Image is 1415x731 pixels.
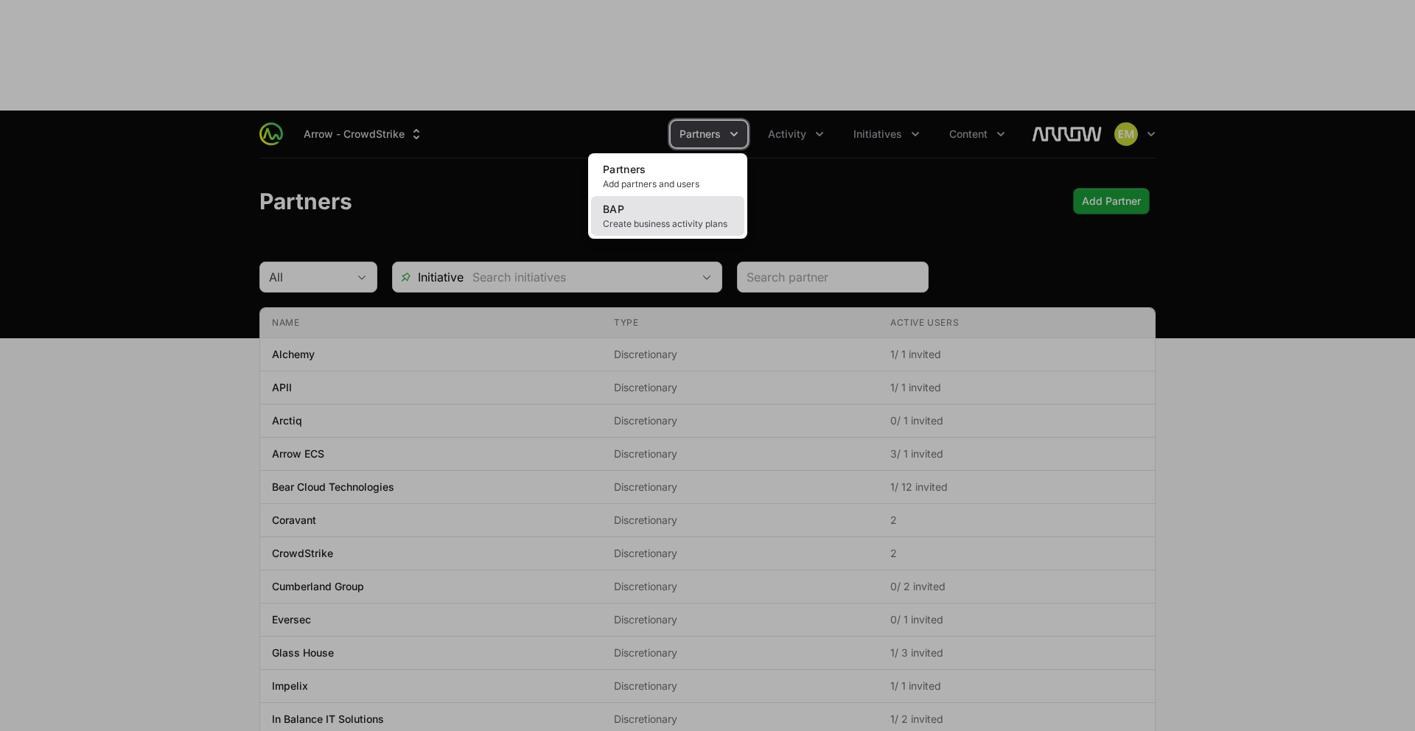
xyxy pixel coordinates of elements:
div: Partners menu [671,121,747,147]
a: BAPCreate business activity plans [591,196,744,236]
span: Add partners and users [603,178,733,190]
div: Main navigation [283,121,1014,147]
span: BAP [603,203,624,215]
span: Partners [603,163,646,175]
span: Create business activity plans [603,218,733,230]
a: PartnersAdd partners and users [591,156,744,196]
